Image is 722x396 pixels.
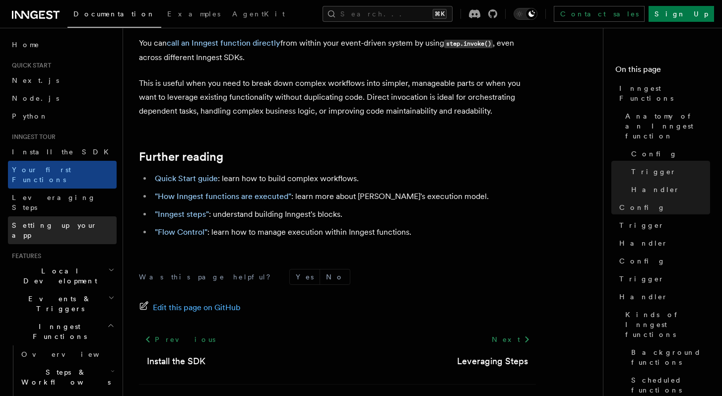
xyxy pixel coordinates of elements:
button: Yes [290,269,320,284]
span: Scheduled functions [631,375,710,395]
a: Node.js [8,89,117,107]
a: Trigger [615,270,710,288]
span: Your first Functions [12,166,71,184]
span: Background functions [631,347,710,367]
a: Config [615,252,710,270]
a: AgentKit [226,3,291,27]
a: Further reading [139,150,223,164]
span: Setting up your app [12,221,97,239]
span: Config [631,149,677,159]
a: Next.js [8,71,117,89]
a: Anatomy of an Inngest function [621,107,710,145]
h4: On this page [615,64,710,79]
span: Trigger [619,274,664,284]
a: Config [615,198,710,216]
a: Home [8,36,117,54]
a: Setting up your app [8,216,117,244]
a: Background functions [627,343,710,371]
span: Edit this page on GitHub [153,301,241,315]
span: Leveraging Steps [12,194,96,211]
span: Handler [619,238,668,248]
span: Python [12,112,48,120]
span: Anatomy of an Inngest function [625,111,710,141]
a: Contact sales [554,6,645,22]
span: Config [619,256,665,266]
a: Next [486,330,536,348]
span: Inngest Functions [619,83,710,103]
li: : learn more about [PERSON_NAME]'s execution model. [152,190,536,203]
span: Trigger [619,220,664,230]
a: Quick Start guide [155,174,218,183]
button: No [320,269,350,284]
a: Examples [161,3,226,27]
span: Features [8,252,41,260]
a: Handler [627,181,710,198]
a: "Inngest steps" [155,209,209,219]
span: Examples [167,10,220,18]
a: Documentation [67,3,161,28]
a: Your first Functions [8,161,117,189]
button: Search...⌘K [323,6,453,22]
p: Was this page helpful? [139,272,277,282]
li: : learn how to manage execution within Inngest functions. [152,225,536,239]
span: Install the SDK [12,148,115,156]
span: Next.js [12,76,59,84]
a: Leveraging Steps [8,189,117,216]
button: Events & Triggers [8,290,117,318]
a: Handler [615,234,710,252]
a: Leveraging Steps [457,354,528,368]
a: Config [627,145,710,163]
span: Events & Triggers [8,294,108,314]
a: Previous [139,330,221,348]
a: Inngest Functions [615,79,710,107]
a: Trigger [615,216,710,234]
span: Handler [619,292,668,302]
span: Home [12,40,40,50]
p: You can from within your event-driven system by using , even across different Inngest SDKs. [139,36,536,65]
p: This is useful when you need to break down complex workflows into simpler, manageable parts or wh... [139,76,536,118]
a: Handler [615,288,710,306]
span: Quick start [8,62,51,69]
kbd: ⌘K [433,9,447,19]
span: Node.js [12,94,59,102]
span: Config [619,202,665,212]
span: AgentKit [232,10,285,18]
a: call an Inngest function directly [167,38,280,48]
button: Steps & Workflows [17,363,117,391]
span: Overview [21,350,124,358]
a: "Flow Control" [155,227,207,237]
span: Local Development [8,266,108,286]
span: Inngest Functions [8,322,107,341]
a: Install the SDK [8,143,117,161]
span: Steps & Workflows [17,367,111,387]
button: Inngest Functions [8,318,117,345]
a: Kinds of Inngest functions [621,306,710,343]
span: Documentation [73,10,155,18]
a: Trigger [627,163,710,181]
a: Python [8,107,117,125]
button: Toggle dark mode [514,8,537,20]
button: Local Development [8,262,117,290]
li: : understand building Inngest's blocks. [152,207,536,221]
a: "How Inngest functions are executed" [155,192,291,201]
a: Overview [17,345,117,363]
span: Trigger [631,167,676,177]
a: Install the SDK [147,354,205,368]
span: Inngest tour [8,133,56,141]
li: : learn how to build complex workflows. [152,172,536,186]
code: step.invoke() [444,40,493,48]
a: Sign Up [649,6,714,22]
span: Handler [631,185,680,195]
a: Edit this page on GitHub [139,301,241,315]
span: Kinds of Inngest functions [625,310,710,339]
